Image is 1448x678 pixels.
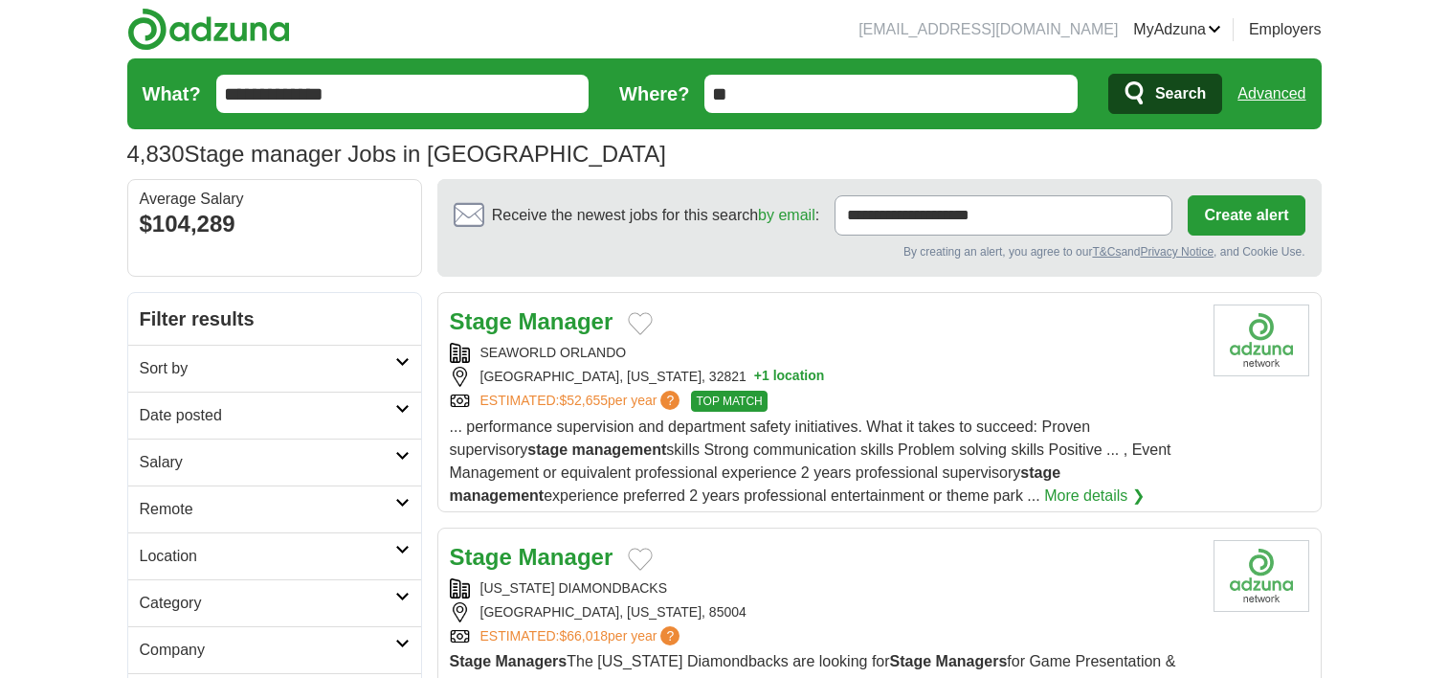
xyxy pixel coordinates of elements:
a: T&Cs [1092,245,1121,259]
li: [EMAIL_ADDRESS][DOMAIN_NAME] [858,18,1118,41]
h2: Salary [140,451,395,474]
strong: stage [1020,464,1060,481]
a: Company [128,626,421,673]
a: Salary [128,439,421,486]
a: Stage Manager [450,544,613,570]
a: Sort by [128,345,421,392]
span: $52,655 [559,393,608,408]
a: Stage Manager [450,308,613,334]
strong: Manager [519,308,613,334]
button: Search [1108,74,1222,114]
a: Employers [1249,18,1322,41]
h2: Date posted [140,404,395,427]
div: Average Salary [140,192,410,207]
span: Search [1155,75,1206,113]
label: Where? [619,79,689,108]
span: ? [660,626,679,645]
h2: Remote [140,498,395,521]
a: Date posted [128,392,421,439]
label: What? [143,79,201,108]
strong: Managers [496,653,568,669]
strong: Stage [450,544,512,570]
a: More details ❯ [1044,485,1145,508]
h2: Filter results [128,293,421,345]
div: $104,289 [140,207,410,241]
a: by email [758,207,815,223]
span: 4,830 [127,137,185,171]
a: ESTIMATED:$52,655per year? [480,391,684,412]
a: Privacy Notice [1140,245,1214,259]
a: MyAdzuna [1133,18,1221,41]
button: +1 location [754,367,825,387]
div: By creating an alert, you agree to our and , and Cookie Use. [454,243,1305,260]
h2: Location [140,545,395,568]
span: TOP MATCH [691,391,767,412]
strong: Stage [890,653,932,669]
span: Receive the newest jobs for this search : [492,204,819,227]
img: Company logo [1214,305,1309,376]
a: Category [128,579,421,626]
img: Adzuna logo [127,8,290,51]
span: + [754,367,762,387]
button: Add to favorite jobs [628,312,653,335]
strong: management [572,441,667,458]
div: [GEOGRAPHIC_DATA], [US_STATE], 85004 [450,602,1198,622]
img: Company logo [1214,540,1309,612]
h2: Category [140,592,395,615]
h2: Sort by [140,357,395,380]
span: ... performance supervision and department safety initiatives. What it takes to succeed: Proven s... [450,418,1171,504]
a: ESTIMATED:$66,018per year? [480,626,684,646]
div: SEAWORLD ORLANDO [450,343,1198,363]
button: Create alert [1188,195,1304,236]
div: [GEOGRAPHIC_DATA], [US_STATE], 32821 [450,367,1198,387]
strong: Manager [519,544,613,570]
a: Advanced [1237,75,1305,113]
button: Add to favorite jobs [628,548,653,571]
strong: Stage [450,308,512,334]
a: Remote [128,486,421,532]
span: ? [660,391,679,410]
h2: Company [140,639,395,662]
div: [US_STATE] DIAMONDBACKS [450,578,1198,599]
strong: management [450,487,545,504]
span: $66,018 [559,628,608,644]
a: Location [128,532,421,579]
h1: Stage manager Jobs in [GEOGRAPHIC_DATA] [127,141,666,167]
strong: Managers [936,653,1008,669]
strong: stage [527,441,568,458]
strong: Stage [450,653,492,669]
